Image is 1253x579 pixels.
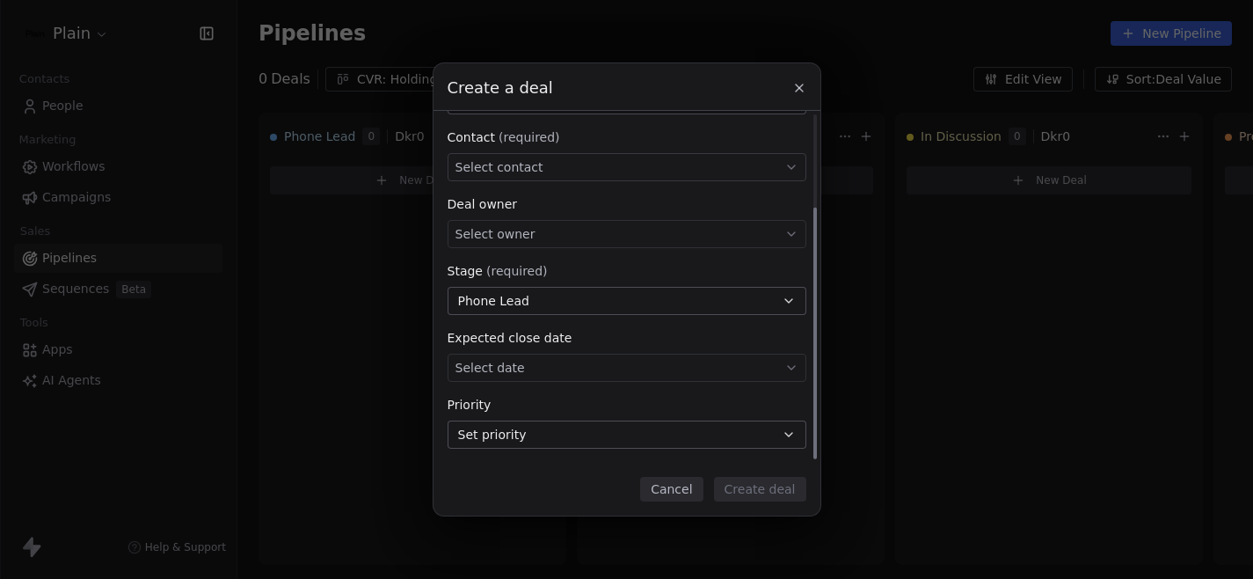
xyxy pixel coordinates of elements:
div: Priority [448,396,806,414]
div: Expected close date [448,329,806,347]
span: Select owner [455,225,535,243]
span: Phone Lead [458,292,529,311]
span: Set priority [458,426,527,444]
span: Select date [455,359,525,377]
span: (required) [486,262,548,280]
span: (required) [499,128,560,146]
span: Stage [448,262,483,280]
button: Create deal [714,477,806,502]
span: Create a deal [448,77,553,99]
span: Select contact [455,158,543,176]
span: Contact [448,128,495,146]
div: Deal owner [448,195,806,213]
button: Cancel [640,477,703,502]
